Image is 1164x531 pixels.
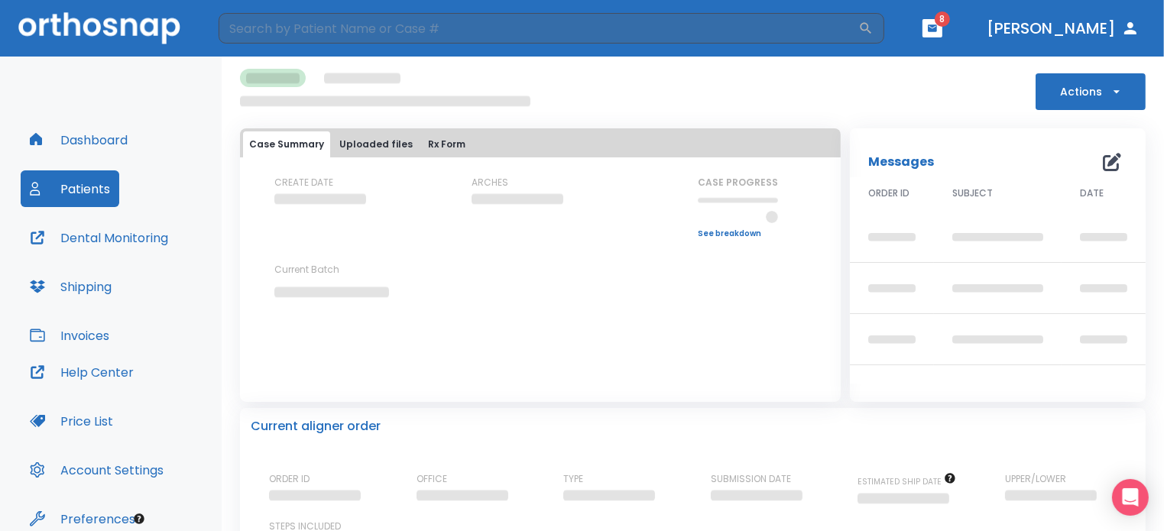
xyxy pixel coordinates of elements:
p: CASE PROGRESS [698,176,778,189]
p: OFFICE [417,472,447,486]
button: Rx Form [422,131,472,157]
span: SUBJECT [952,186,993,200]
p: CREATE DATE [274,176,333,189]
div: tabs [243,131,838,157]
button: Patients [21,170,119,207]
span: 8 [935,11,950,27]
button: Dental Monitoring [21,219,177,256]
button: Help Center [21,354,143,390]
p: Current aligner order [251,417,381,435]
span: The date will be available after approving treatment plan [858,476,956,487]
div: Tooltip anchor [132,512,146,526]
input: Search by Patient Name or Case # [219,13,858,44]
button: Price List [21,403,122,439]
button: Shipping [21,268,121,305]
p: TYPE [563,472,583,486]
button: Account Settings [21,452,173,488]
p: ORDER ID [269,472,310,486]
a: See breakdown [698,229,778,238]
button: Uploaded files [333,131,419,157]
div: Open Intercom Messenger [1112,479,1149,516]
button: Invoices [21,317,118,354]
p: Current Batch [274,263,412,277]
p: ARCHES [472,176,508,189]
span: ORDER ID [868,186,909,200]
button: Dashboard [21,121,137,158]
button: Actions [1036,73,1146,110]
p: Messages [868,153,934,171]
button: [PERSON_NAME] [981,15,1146,42]
p: SUBMISSION DATE [711,472,791,486]
p: UPPER/LOWER [1005,472,1066,486]
span: DATE [1080,186,1104,200]
img: Orthosnap [18,12,180,44]
button: Case Summary [243,131,330,157]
